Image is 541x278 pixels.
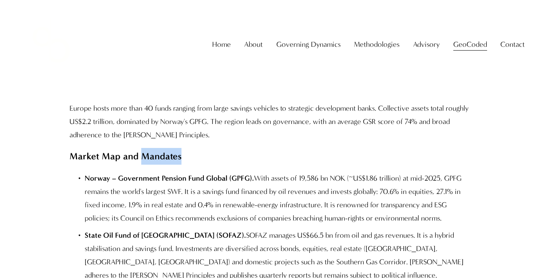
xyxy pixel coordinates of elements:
span: About [244,38,263,51]
span: Contact [500,38,525,51]
a: folder dropdown [354,37,399,52]
span: Governing Dynamics [276,38,341,51]
strong: Market Map and Mandates [69,151,181,162]
a: folder dropdown [276,37,341,52]
span: Methodologies [354,38,399,51]
a: folder dropdown [500,37,525,52]
span: GeoCoded [453,38,487,51]
p: Europe hosts more than 40 funds ranging from large savings vehicles to strategic development bank... [69,102,471,142]
a: folder dropdown [244,37,263,52]
img: Christopher Sanchez &amp; Co. [16,10,86,80]
a: folder dropdown [413,37,440,52]
p: With assets of 19,586 bn NOK (~US$1.86 trillion) at mid-2025, GPFG remains the world's largest SW... [85,172,471,225]
a: folder dropdown [453,37,487,52]
a: Home [212,37,231,52]
strong: Norway – Government Pension Fund Global (GPFG). [85,174,254,183]
span: Advisory [413,38,440,51]
strong: State Oil Fund of [GEOGRAPHIC_DATA] (SOFAZ). [85,231,246,240]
